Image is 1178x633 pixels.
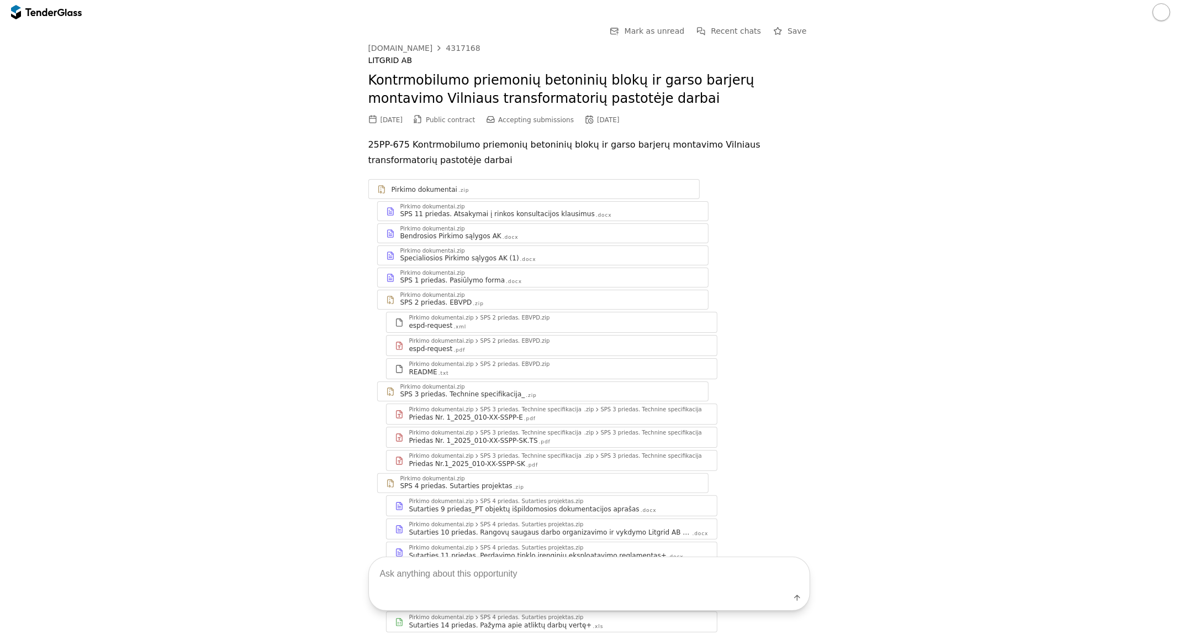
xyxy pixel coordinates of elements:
div: Pirkimo dokumentai.zip [400,248,465,254]
div: SPS 4 priedas. Sutarties projektas.zip [480,499,584,504]
div: Pirkimo dokumentai.zip [400,384,465,390]
button: Mark as unread [607,24,688,38]
button: Recent chats [693,24,764,38]
a: Pirkimo dokumentai.zipSPS 4 priedas. Sutarties projektas.zip [377,473,709,493]
div: .zip [514,484,524,491]
div: Pirkimo dokumentai.zip [400,204,465,210]
div: [DOMAIN_NAME] [368,44,433,52]
div: .txt [439,370,449,377]
a: Pirkimo dokumentai.zipSPS 2 priedas. EBVPD.zipespd-request.pdf [386,335,717,356]
a: Pirkimo dokumentai.zipSPS 2 priedas. EBVPD.zipREADME.txt [386,358,717,379]
h2: Kontrmobilumo priemonių betoninių blokų ir garso barjerų montavimo Vilniaus transformatorių pasto... [368,71,810,108]
div: Pirkimo dokumentai.zip [409,499,474,504]
a: Pirkimo dokumentai.zipSPS 2 priedas. EBVPD.zipespd-request.xml [386,312,717,333]
a: Pirkimo dokumentai.zipSPS 3 priedas. Technine specifikacija_.zipSPS 3 priedas. Technine specifika... [386,450,717,471]
div: Pirkimo dokumentai.zip [400,292,465,298]
a: Pirkimo dokumentai.zipSPS 3 priedas. Technine specifikacija_.zipSPS 3 priedas. Technine specifika... [386,404,717,425]
div: .docx [503,234,519,241]
div: SPS 2 priedas. EBVPD.zip [480,315,550,321]
a: Pirkimo dokumentai.zipSpecialiosios Pirkimo sąlygos AK (1).docx [377,245,709,265]
div: SPS 2 priedas. EBVPD.zip [480,362,550,367]
div: .zip [458,187,469,194]
div: SPS 3 priedas. Technine specifikacija [601,430,702,436]
a: Pirkimo dokumentai.zipSPS 2 priedas. EBVPD.zip [377,290,709,310]
div: Pirkimo dokumentai.zip [400,270,465,276]
div: Sutarties 10 priedas. Rangovų saugaus darbo organizavimo ir vykdymo Litgrid AB objektuose tvarkos... [409,528,691,537]
div: [DATE] [381,116,403,124]
div: SPS 3 priedas. Technine specifikacija [601,407,702,412]
a: Pirkimo dokumentai.zipSPS 1 priedas. Pasiūlymo forma.docx [377,268,709,287]
div: SPS 1 priedas. Pasiūlymo forma [400,276,505,285]
div: Pirkimo dokumentai.zip [409,430,474,436]
div: .zip [526,392,536,399]
span: Recent chats [711,27,761,35]
div: README [409,368,437,376]
div: Pirkimo dokumentai.zip [400,476,465,482]
a: Pirkimo dokumentai.zipSPS 3 priedas. Technine specifikacija_.zip [377,381,709,401]
div: .zip [473,300,483,307]
div: SPS 3 priedas. Technine specifikacija_.zip [480,430,594,436]
div: .xml [453,323,466,331]
div: .pdf [524,415,536,422]
div: SPS 11 priedas. Atsakymai į rinkos konsultacijos klausimus [400,210,595,218]
div: Pirkimo dokumentai.zip [409,407,474,412]
div: .pdf [453,347,465,354]
div: .docx [596,212,612,219]
div: .pdf [526,462,538,469]
a: Pirkimo dokumentai.zipBendrosios Pirkimo sąlygos AK.docx [377,223,709,243]
div: SPS 2 priedas. EBVPD.zip [480,338,550,344]
div: Pirkimo dokumentai.zip [409,315,474,321]
div: .docx [520,256,536,263]
div: SPS 3 priedas. Technine specifikacija [601,453,702,459]
p: 25PP-675 Kontrmobilumo priemonių betoninių blokų ir garso barjerų montavimo Vilniaus transformato... [368,137,810,168]
div: SPS 4 priedas. Sutarties projektas.zip [480,522,584,527]
a: [DOMAIN_NAME]4317168 [368,44,480,53]
a: Pirkimo dokumentai.zipSPS 4 priedas. Sutarties projektas.zipSutarties 10 priedas. Rangovų saugaus... [386,519,717,540]
div: Priedas Nr. 1_2025_010-XX-SSPP-E [409,413,524,422]
div: .pdf [539,438,551,446]
div: SPS 3 priedas. Technine specifikacija_ [400,390,525,399]
span: Mark as unread [625,27,685,35]
div: SPS 3 priedas. Technine specifikacija_.zip [480,407,594,412]
div: LITGRID AB [368,56,810,65]
div: 4317168 [446,44,480,52]
a: Pirkimo dokumentai.zip [368,179,700,199]
div: Pirkimo dokumentai.zip [409,453,474,459]
div: Pirkimo dokumentai.zip [409,362,474,367]
div: Priedas Nr. 1_2025_010-XX-SSPP-SK.TS [409,436,538,445]
div: Bendrosios Pirkimo sąlygos AK [400,232,501,240]
a: Pirkimo dokumentai.zipSPS 11 priedas. Atsakymai į rinkos konsultacijos klausimus.docx [377,201,709,221]
button: Save [770,24,810,38]
div: [DATE] [597,116,620,124]
a: Pirkimo dokumentai.zipSPS 4 priedas. Sutarties projektas.zipSutarties 9 priedas_PT objektų išpild... [386,495,717,516]
div: SPS 4 priedas. Sutarties projektas [400,482,513,490]
div: Pirkimo dokumentai.zip [409,522,474,527]
div: Pirkimo dokumentai [392,185,458,194]
div: Priedas Nr.1_2025_010-XX-SSPP-SK [409,459,526,468]
div: SPS 2 priedas. EBVPD [400,298,472,307]
div: .docx [693,530,709,537]
span: Public contract [426,116,475,124]
div: Sutarties 9 priedas_PT objektų išpildomosios dokumentacijos aprašas [409,505,640,514]
div: Pirkimo dokumentai.zip [400,226,465,232]
div: .docx [506,278,522,285]
a: Pirkimo dokumentai.zipSPS 3 priedas. Technine specifikacija_.zipSPS 3 priedas. Technine specifika... [386,427,717,448]
div: Specialiosios Pirkimo sąlygos AK (1) [400,254,519,263]
div: SPS 3 priedas. Technine specifikacija_.zip [480,453,594,459]
div: Pirkimo dokumentai.zip [409,338,474,344]
div: espd-request [409,321,453,330]
span: Accepting submissions [498,116,574,124]
div: espd-request [409,344,453,353]
div: .docx [641,507,657,514]
span: Save [788,27,806,35]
